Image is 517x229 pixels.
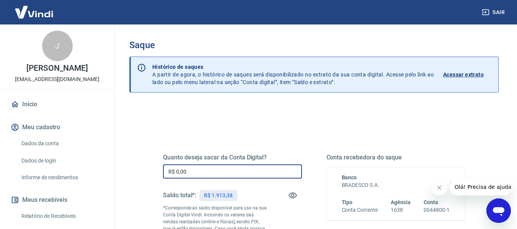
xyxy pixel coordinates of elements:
[326,154,465,161] h5: Conta recebedora do saque
[5,5,64,11] span: Olá! Precisa de ajuda?
[424,199,438,205] span: Conta
[152,63,434,86] p: A partir de agora, o histórico de saques será disponibilizado no extrato da sua conta digital. Ac...
[450,179,511,195] iframe: Mensagem da empresa
[342,206,378,214] h6: Conta Corrente
[480,5,508,19] button: Sair
[163,154,302,161] h5: Quanto deseja sacar da Conta Digital?
[432,180,447,195] iframe: Fechar mensagem
[443,71,484,78] p: Acessar extrato
[486,198,511,223] iframe: Botão para abrir a janela de mensagens
[204,192,232,200] p: R$ 1.913,38
[18,170,105,185] a: Informe de rendimentos
[15,75,99,83] p: [EMAIL_ADDRESS][DOMAIN_NAME]
[42,31,73,61] div: J
[9,96,105,113] a: Início
[9,119,105,136] button: Meu cadastro
[163,192,196,199] h5: Saldo total*:
[391,199,411,205] span: Agência
[152,63,434,71] p: Histórico de saques
[443,63,492,86] a: Acessar extrato
[391,206,411,214] h6: 1638
[342,181,450,189] h6: BRADESCO S.A.
[18,208,105,224] a: Relatório de Recebíveis
[342,199,353,205] span: Tipo
[9,192,105,208] button: Meus recebíveis
[342,174,357,180] span: Banco
[129,40,499,50] h3: Saque
[26,64,88,72] p: [PERSON_NAME]
[424,206,450,214] h6: 0044800-1
[9,0,59,24] img: Vindi
[18,136,105,151] a: Dados da conta
[18,153,105,169] a: Dados de login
